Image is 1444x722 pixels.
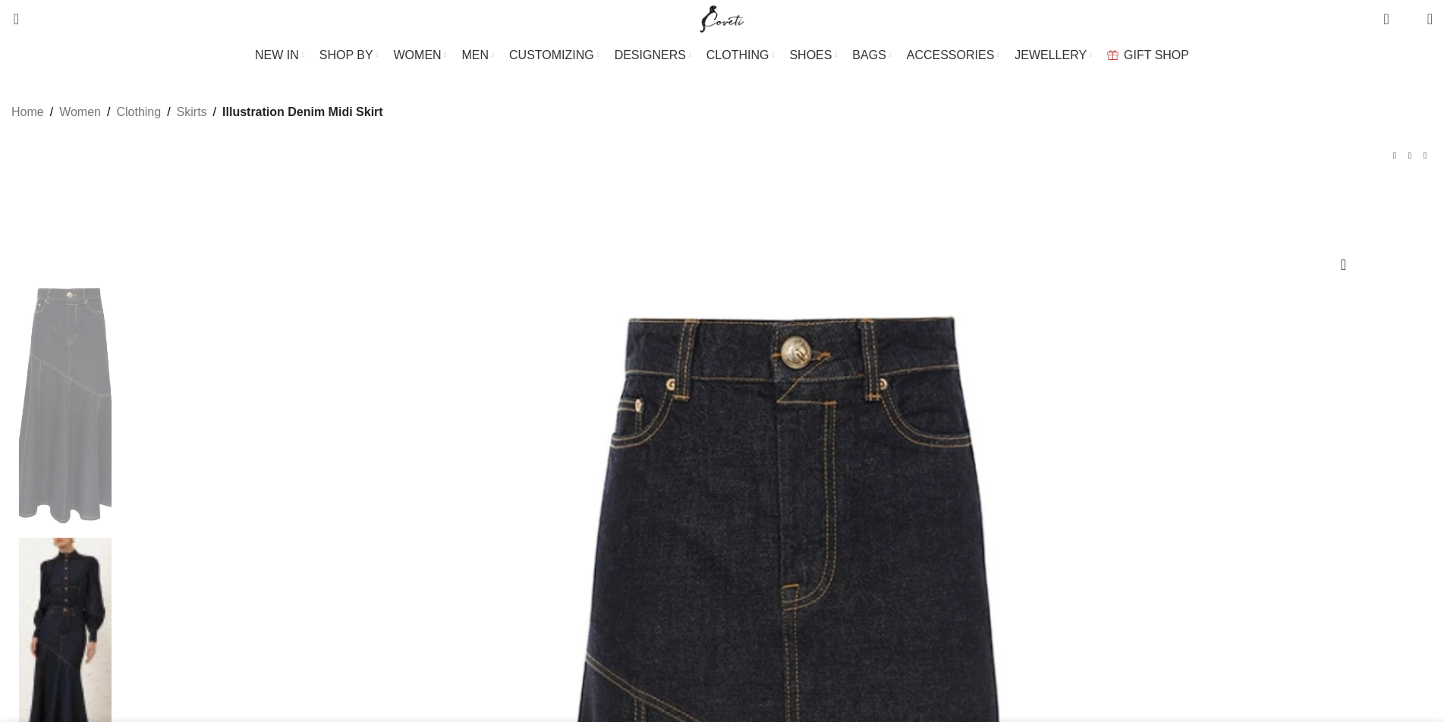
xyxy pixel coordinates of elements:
[319,40,379,71] a: SHOP BY
[907,48,995,62] span: ACCESSORIES
[177,102,207,122] a: Skirts
[615,48,686,62] span: DESIGNERS
[1376,4,1396,34] a: 0
[1015,48,1087,62] span: JEWELLERY
[1107,40,1189,71] a: GIFT SHOP
[11,102,44,122] a: Home
[509,40,599,71] a: CUSTOMIZING
[509,48,594,62] span: CUSTOMIZING
[319,48,373,62] span: SHOP BY
[116,102,161,122] a: Clothing
[852,48,886,62] span: BAGS
[1124,48,1189,62] span: GIFT SHOP
[394,48,442,62] span: WOMEN
[11,102,383,122] nav: Breadcrumb
[255,40,304,71] a: NEW IN
[1015,40,1092,71] a: JEWELLERY
[4,4,19,34] a: Search
[907,40,1000,71] a: ACCESSORIES
[1107,50,1118,60] img: GiftBag
[706,40,775,71] a: CLOTHING
[1387,148,1402,163] a: Previous product
[1385,8,1396,19] span: 0
[4,40,1440,71] div: Main navigation
[697,11,747,24] a: Site logo
[222,102,383,122] span: Illustration Denim Midi Skirt
[1404,15,1415,27] span: 0
[1401,4,1416,34] div: My Wishlist
[789,40,837,71] a: SHOES
[394,40,447,71] a: WOMEN
[1417,148,1433,163] a: Next product
[255,48,299,62] span: NEW IN
[706,48,769,62] span: CLOTHING
[19,281,112,530] img: Zimmermann dress
[462,48,489,62] span: MEN
[852,40,891,71] a: BAGS
[615,40,691,71] a: DESIGNERS
[462,40,494,71] a: MEN
[789,48,832,62] span: SHOES
[59,102,101,122] a: Women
